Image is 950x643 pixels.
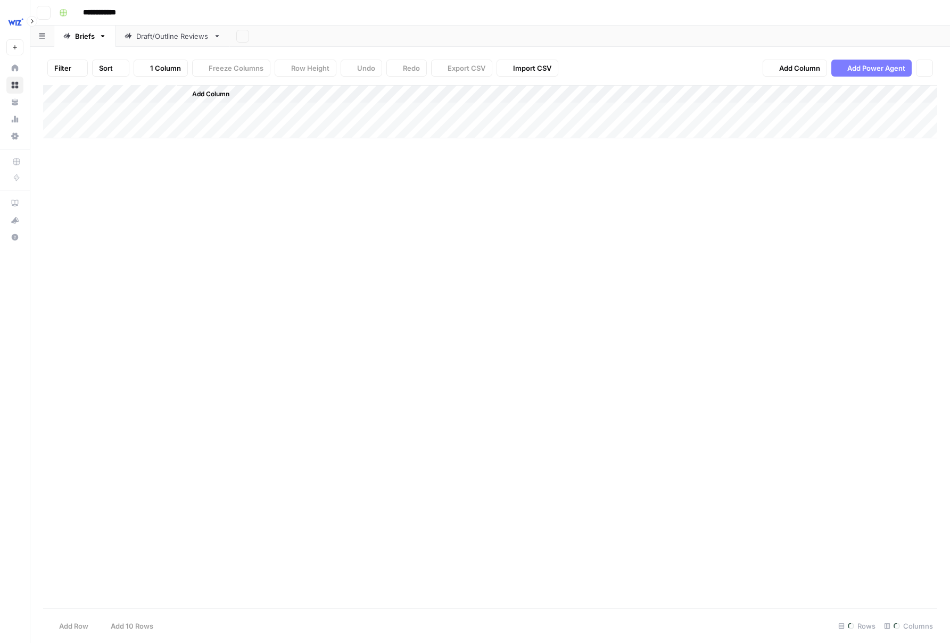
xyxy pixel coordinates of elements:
[209,63,263,73] span: Freeze Columns
[59,621,88,631] span: Add Row
[136,31,209,41] div: Draft/Outline Reviews
[6,212,23,229] button: What's new?
[54,63,71,73] span: Filter
[779,63,820,73] span: Add Column
[6,60,23,77] a: Home
[6,229,23,246] button: Help + Support
[403,63,420,73] span: Redo
[341,60,382,77] button: Undo
[448,63,485,73] span: Export CSV
[497,60,558,77] button: Import CSV
[178,87,234,101] button: Add Column
[7,212,23,228] div: What's new?
[291,63,329,73] span: Row Height
[6,94,23,111] a: Your Data
[6,9,23,35] button: Workspace: Wiz
[275,60,336,77] button: Row Height
[54,26,115,47] a: Briefs
[111,621,153,631] span: Add 10 Rows
[6,111,23,128] a: Usage
[6,77,23,94] a: Browse
[763,60,827,77] button: Add Column
[99,63,113,73] span: Sort
[431,60,492,77] button: Export CSV
[95,617,160,634] button: Add 10 Rows
[6,195,23,212] a: AirOps Academy
[880,617,937,634] div: Columns
[115,26,230,47] a: Draft/Outline Reviews
[6,12,26,31] img: Wiz Logo
[92,60,129,77] button: Sort
[47,60,88,77] button: Filter
[192,89,229,99] span: Add Column
[150,63,181,73] span: 1 Column
[134,60,188,77] button: 1 Column
[386,60,427,77] button: Redo
[357,63,375,73] span: Undo
[834,617,880,634] div: Rows
[192,60,270,77] button: Freeze Columns
[847,63,905,73] span: Add Power Agent
[43,617,95,634] button: Add Row
[513,63,551,73] span: Import CSV
[6,128,23,145] a: Settings
[831,60,912,77] button: Add Power Agent
[75,31,95,41] div: Briefs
